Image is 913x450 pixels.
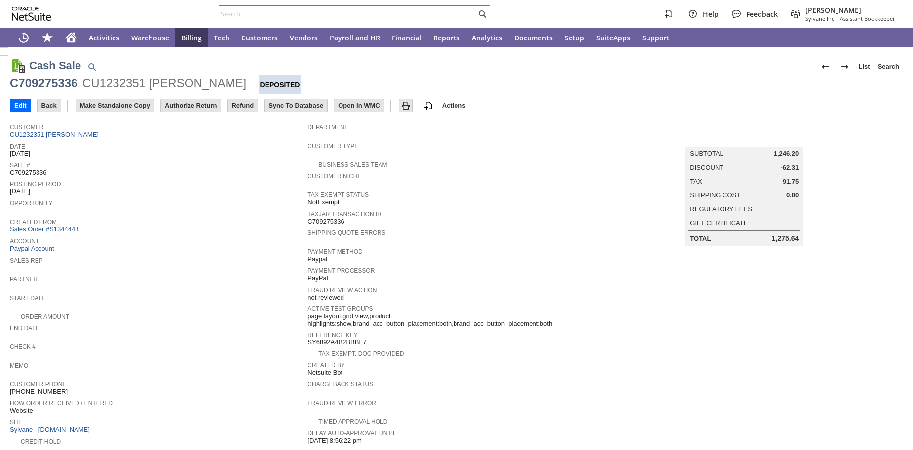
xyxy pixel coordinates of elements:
span: Billing [181,33,202,42]
a: Partner [10,276,38,283]
svg: Search [476,8,488,20]
span: 1,275.64 [772,234,799,243]
a: Vendors [284,28,324,47]
input: Refund [228,99,258,112]
span: Help [703,9,719,19]
span: Analytics [472,33,502,42]
span: Vendors [290,33,318,42]
input: Authorize Return [161,99,221,112]
a: End Date [10,325,39,332]
a: Customer Type [307,143,358,150]
div: Shortcuts [36,28,59,47]
a: Sales Rep [10,257,43,264]
img: Next [839,61,851,73]
a: Support [636,28,676,47]
span: - [836,15,838,22]
span: Website [10,407,33,414]
input: Edit [10,99,31,112]
a: Site [10,419,23,426]
span: 0.00 [786,191,799,199]
a: Chargeback Status [307,381,373,388]
a: Start Date [10,295,45,301]
span: NotExempt [307,198,339,206]
span: Reports [433,33,460,42]
input: Back [38,99,61,112]
a: Home [59,28,83,47]
a: Memo [10,362,28,369]
a: Fraud Review Error [307,400,376,407]
a: Created By [307,362,345,369]
a: Billing [175,28,208,47]
a: Posting Period [10,181,61,187]
span: Support [642,33,670,42]
a: Tax [690,178,702,185]
a: Customers [235,28,284,47]
div: Deposited [259,75,302,94]
a: Timed Approval Hold [318,418,387,425]
img: Print [400,100,412,112]
a: Tax Exempt. Doc Provided [318,350,404,357]
img: add-record.svg [422,100,434,112]
a: Payment Processor [307,267,375,274]
a: Delay Auto-Approval Until [307,430,396,437]
a: Reports [427,28,466,47]
span: C709275336 [10,169,46,177]
span: 91.75 [783,178,799,186]
a: Discount [690,164,723,171]
a: Total [690,235,711,242]
a: Credit Hold [21,438,61,445]
a: Reference Key [307,332,357,338]
a: CU1232351 [PERSON_NAME] [10,131,101,138]
div: C709275336 [10,75,77,91]
input: Make Standalone Copy [76,99,154,112]
span: SuiteApps [596,33,630,42]
span: [DATE] [10,187,30,195]
span: Financial [392,33,421,42]
span: not reviewed [307,294,344,301]
a: Customer Niche [307,173,361,180]
svg: Home [65,32,77,43]
a: How Order Received / Entered [10,400,113,407]
span: [DATE] 8:56:22 pm [307,437,362,445]
a: Actions [438,102,470,109]
span: Assistant Bookkeeper [840,15,895,22]
a: Opportunity [10,200,52,207]
a: Setup [559,28,590,47]
a: Analytics [466,28,508,47]
span: -62.31 [780,164,799,172]
a: Activities [83,28,125,47]
input: Search [219,8,476,20]
a: Sale # [10,162,30,169]
a: Business Sales Team [318,161,387,168]
a: Created From [10,219,57,225]
span: Tech [214,33,229,42]
span: Warehouse [131,33,169,42]
a: Customer Phone [10,381,66,388]
span: Netsuite Bot [307,369,342,376]
input: Open In WMC [334,99,384,112]
a: Warehouse [125,28,175,47]
span: Customers [241,33,278,42]
input: Print [399,99,412,112]
a: List [855,59,874,75]
a: Regulatory Fees [690,205,752,213]
a: Recent Records [12,28,36,47]
a: Paypal Account [10,245,54,252]
span: [PHONE_NUMBER] [10,388,68,396]
span: Sylvane Inc [805,15,834,22]
a: Active Test Groups [307,305,373,312]
span: Feedback [746,9,778,19]
a: Sales Order #S1344448 [10,225,81,233]
svg: logo [12,7,51,21]
svg: Recent Records [18,32,30,43]
span: SY6892A4B2BBBF7 [307,338,366,346]
a: Check # [10,343,36,350]
span: page layout:grid view,product highlights:show,brand_acc_button_placement:both,brand_acc_button_pl... [307,312,600,328]
a: Subtotal [690,150,723,157]
a: Shipping Cost [690,191,740,199]
a: Date [10,143,25,150]
span: [PERSON_NAME] [805,5,895,15]
caption: Summary [685,131,803,147]
a: Customer [10,124,43,131]
span: Paypal [307,255,327,263]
